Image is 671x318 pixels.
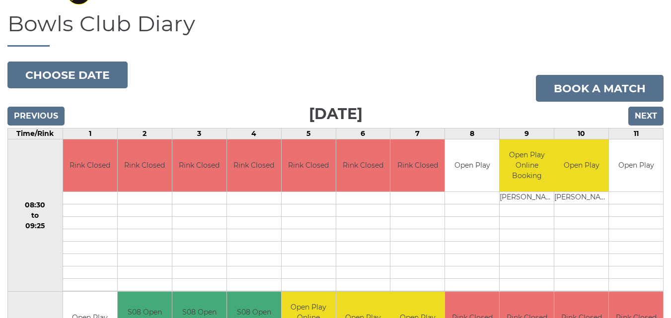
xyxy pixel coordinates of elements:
td: Open Play [609,139,663,191]
td: 4 [226,128,281,139]
td: 6 [336,128,390,139]
td: 11 [609,128,664,139]
td: 9 [500,128,554,139]
td: 7 [390,128,445,139]
h1: Bowls Club Diary [7,11,664,47]
td: Time/Rink [8,128,63,139]
td: 1 [63,128,117,139]
td: Open Play [554,139,608,191]
td: 5 [281,128,336,139]
td: Rink Closed [336,139,390,191]
button: Choose date [7,62,128,88]
a: Book a match [536,75,664,102]
td: Open Play [445,139,499,191]
td: Open Play Online Booking [500,139,554,191]
td: Rink Closed [282,139,336,191]
td: [PERSON_NAME] [554,191,608,204]
td: Rink Closed [227,139,281,191]
td: [PERSON_NAME] [500,191,554,204]
input: Previous [7,107,65,126]
td: 8 [445,128,500,139]
td: Rink Closed [63,139,117,191]
td: 2 [117,128,172,139]
td: Rink Closed [118,139,172,191]
td: Rink Closed [390,139,445,191]
td: 10 [554,128,609,139]
td: Rink Closed [172,139,226,191]
input: Next [628,107,664,126]
td: 08:30 to 09:25 [8,139,63,292]
td: 3 [172,128,226,139]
